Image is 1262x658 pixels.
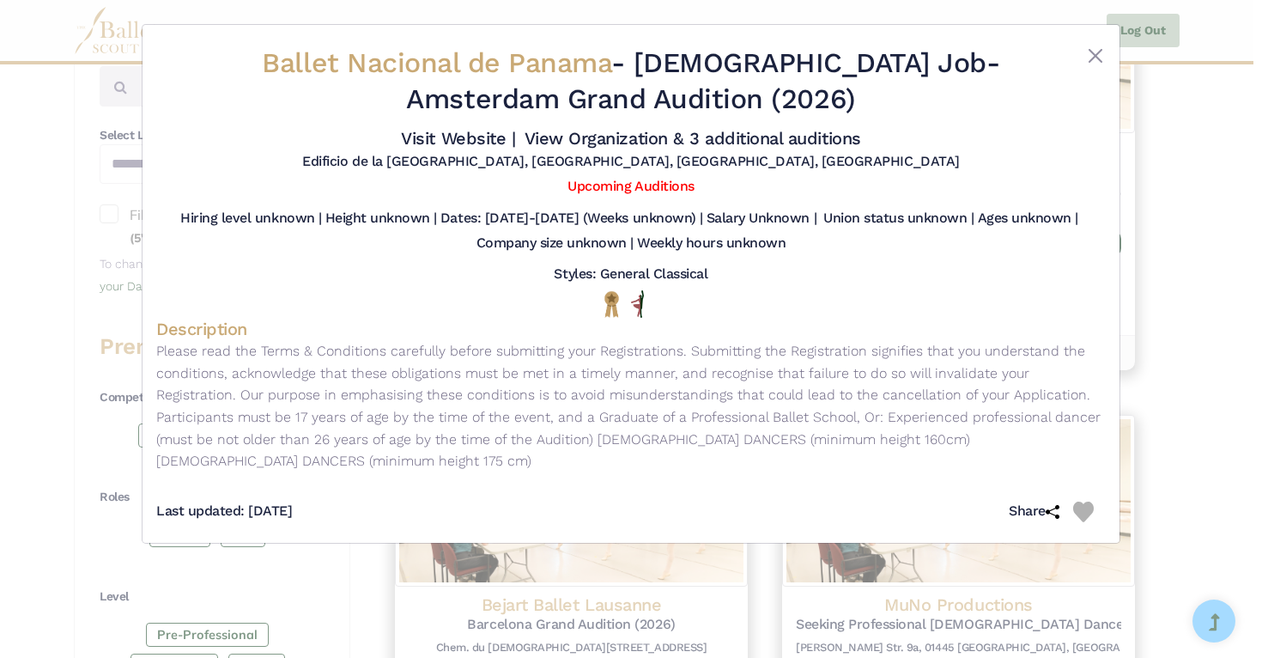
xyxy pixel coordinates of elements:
[601,290,622,317] img: National
[302,153,959,171] h5: Edificio de la [GEOGRAPHIC_DATA], [GEOGRAPHIC_DATA], [GEOGRAPHIC_DATA], [GEOGRAPHIC_DATA]
[634,46,986,79] span: [DEMOGRAPHIC_DATA] Job
[554,265,707,283] h5: Styles: General Classical
[631,290,644,318] img: All
[156,318,1106,340] h4: Description
[476,235,634,253] h5: Company size unknown |
[707,210,816,228] h5: Salary Unknown |
[1009,503,1073,521] h5: Share
[1085,46,1106,66] button: Close
[1073,502,1094,522] img: Heart
[440,210,703,228] h5: Dates: [DATE]-[DATE] (Weeks unknown) |
[262,46,611,79] span: Ballet Nacional de Panama
[637,235,786,253] h5: Weekly hours unknown
[823,210,974,228] h5: Union status unknown |
[401,128,515,149] a: Visit Website |
[235,46,1027,117] h2: - - Amsterdam Grand Audition (2026)
[978,210,1078,228] h5: Ages unknown |
[180,210,321,228] h5: Hiring level unknown |
[567,178,694,194] a: Upcoming Auditions
[325,210,437,228] h5: Height unknown |
[525,128,861,149] a: View Organization & 3 additional auditions
[156,503,292,521] h5: Last updated: [DATE]
[156,340,1106,472] p: Please read the Terms & Conditions carefully before submitting your Registrations. Submitting the...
